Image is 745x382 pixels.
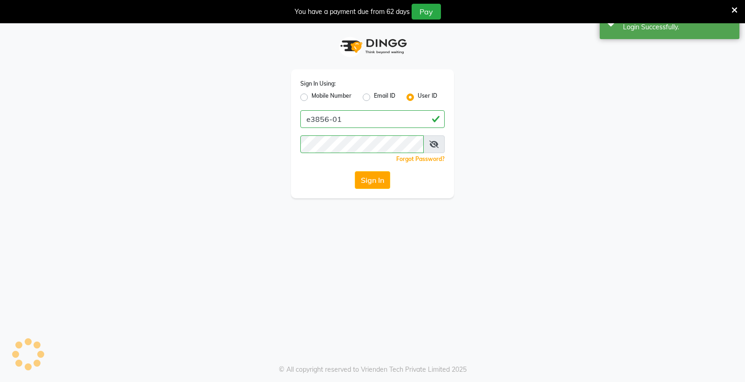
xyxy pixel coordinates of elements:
[300,110,445,128] input: Username
[418,92,437,103] label: User ID
[300,80,336,88] label: Sign In Using:
[312,92,352,103] label: Mobile Number
[335,33,410,60] img: logo1.svg
[300,135,424,153] input: Username
[374,92,395,103] label: Email ID
[396,155,445,162] a: Forgot Password?
[623,22,732,32] div: Login Successfully.
[412,4,441,20] button: Pay
[355,171,390,189] button: Sign In
[295,7,410,17] div: You have a payment due from 62 days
